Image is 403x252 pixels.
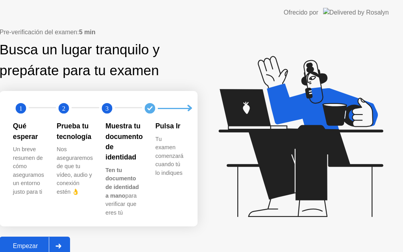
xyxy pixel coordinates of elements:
[323,8,389,17] img: Delivered by Rosalyn
[13,145,44,196] div: Un breve resumen de cómo aseguramos un entorno justo para ti
[105,105,108,112] text: 3
[105,121,143,163] div: Muestra tu documento de identidad
[13,121,44,142] div: Qué esperar
[57,121,93,142] div: Prueba tu tecnología
[62,105,65,112] text: 2
[19,105,22,112] text: 1
[2,243,49,250] div: Empezar
[155,135,183,178] div: Tu examen comenzará cuando tú lo indiques
[105,166,143,217] div: para verificar que eres tú
[57,145,93,196] div: Nos aseguraremos de que tu vídeo, audio y conexión estén 👌
[155,121,183,131] div: Pulsa Ir
[105,167,139,199] b: Ten tu documento de identidad a mano
[284,8,318,17] div: Ofrecido por
[79,29,96,35] b: 5 min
